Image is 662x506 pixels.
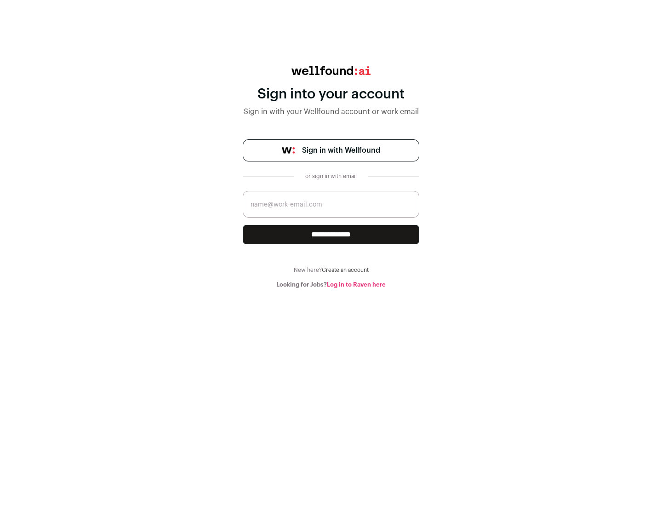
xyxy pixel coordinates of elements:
[243,86,419,103] div: Sign into your account
[302,172,360,180] div: or sign in with email
[282,147,295,154] img: wellfound-symbol-flush-black-fb3c872781a75f747ccb3a119075da62bfe97bd399995f84a933054e44a575c4.png
[327,282,386,287] a: Log in to Raven here
[243,191,419,218] input: name@work-email.com
[243,106,419,117] div: Sign in with your Wellfound account or work email
[243,281,419,288] div: Looking for Jobs?
[243,266,419,274] div: New here?
[243,139,419,161] a: Sign in with Wellfound
[322,267,369,273] a: Create an account
[291,66,371,75] img: wellfound:ai
[302,145,380,156] span: Sign in with Wellfound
